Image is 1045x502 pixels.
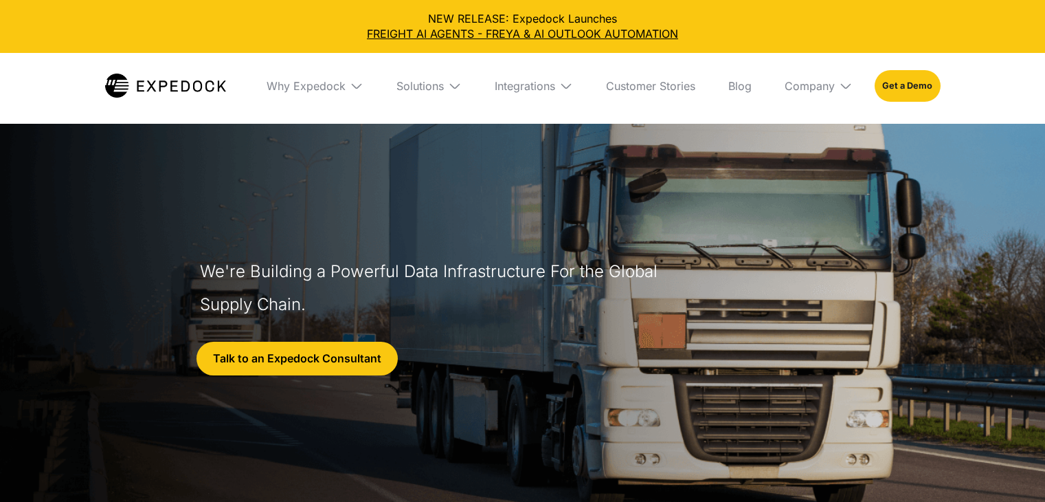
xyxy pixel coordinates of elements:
div: Company [785,79,835,93]
div: Integrations [484,53,584,119]
div: Why Expedock [256,53,374,119]
div: Company [774,53,864,119]
a: FREIGHT AI AGENTS - FREYA & AI OUTLOOK AUTOMATION [11,26,1034,41]
div: Solutions [385,53,473,119]
div: Integrations [495,79,555,93]
a: Blog [717,53,763,119]
a: Customer Stories [595,53,706,119]
div: Solutions [396,79,444,93]
div: NEW RELEASE: Expedock Launches [11,11,1034,42]
a: Get a Demo [875,70,940,102]
div: Why Expedock [267,79,346,93]
h1: We're Building a Powerful Data Infrastructure For the Global Supply Chain. [200,255,664,321]
a: Talk to an Expedock Consultant [196,342,398,376]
